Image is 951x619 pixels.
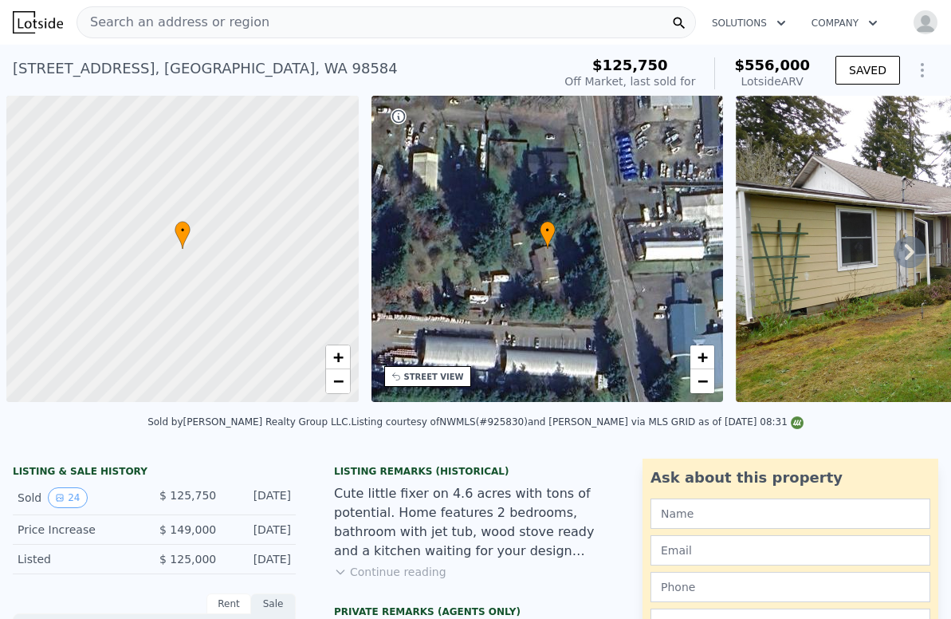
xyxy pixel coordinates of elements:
[799,9,890,37] button: Company
[650,572,930,602] input: Phone
[326,369,350,393] a: Zoom out
[18,551,142,567] div: Listed
[690,345,714,369] a: Zoom in
[251,593,296,614] div: Sale
[835,56,900,85] button: SAVED
[404,371,464,383] div: STREET VIEW
[540,221,556,249] div: •
[175,223,191,238] span: •
[699,9,799,37] button: Solutions
[159,553,216,566] span: $ 125,000
[159,523,216,536] span: $ 149,000
[229,487,291,508] div: [DATE]
[650,499,930,529] input: Name
[334,564,446,580] button: Continue reading
[650,535,930,566] input: Email
[791,416,804,429] img: NWMLS Logo
[564,73,695,89] div: Off Market, last sold for
[332,371,343,391] span: −
[734,73,810,89] div: Lotside ARV
[175,221,191,249] div: •
[698,347,708,367] span: +
[229,551,291,567] div: [DATE]
[352,416,804,428] div: Listing courtesy of NWMLS (#925830) and [PERSON_NAME] via MLS GRID as of [DATE] 08:31
[13,465,296,481] div: LISTING & SALE HISTORY
[13,57,398,80] div: [STREET_ADDRESS] , [GEOGRAPHIC_DATA] , WA 98584
[77,13,269,32] span: Search an address or region
[913,10,938,35] img: avatar
[13,11,63,34] img: Lotside
[159,489,216,502] span: $ 125,750
[650,467,930,489] div: Ask about this property
[690,369,714,393] a: Zoom out
[18,487,142,508] div: Sold
[18,522,142,538] div: Price Increase
[334,484,617,561] div: Cute little fixer on 4.6 acres with tons of potential. Home features 2 bedrooms, bathroom with je...
[734,57,810,73] span: $556,000
[48,487,87,508] button: View historical data
[540,223,556,238] span: •
[147,416,351,428] div: Sold by [PERSON_NAME] Realty Group LLC .
[206,593,251,614] div: Rent
[906,54,938,86] button: Show Options
[698,371,708,391] span: −
[229,522,291,538] div: [DATE]
[332,347,343,367] span: +
[592,57,668,73] span: $125,750
[334,465,617,478] div: Listing Remarks (Historical)
[326,345,350,369] a: Zoom in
